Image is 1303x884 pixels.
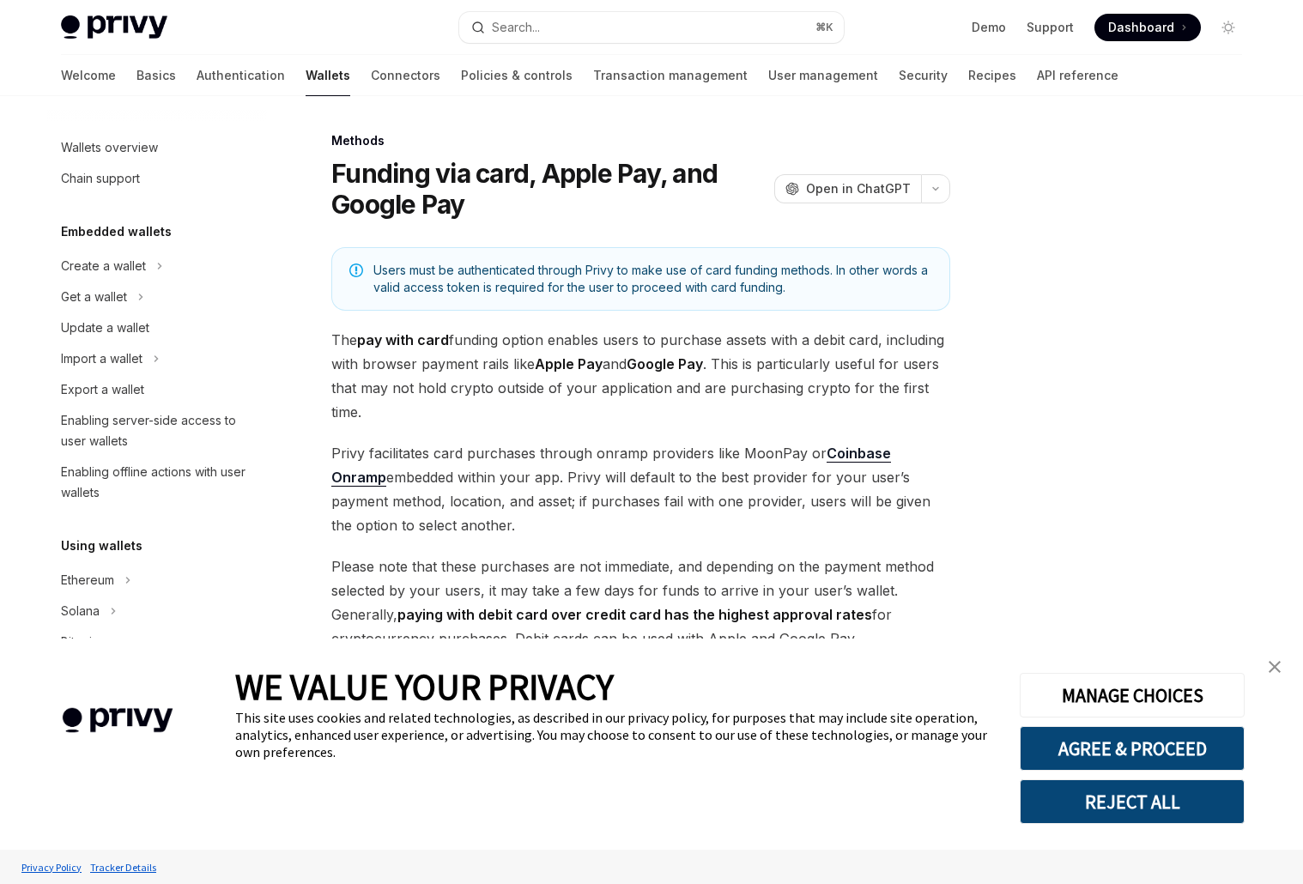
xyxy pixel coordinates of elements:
[47,132,267,163] a: Wallets overview
[47,565,267,596] button: Toggle Ethereum section
[331,554,950,651] span: Please note that these purchases are not immediate, and depending on the payment method selected ...
[61,601,100,621] div: Solana
[492,17,540,38] div: Search...
[47,343,267,374] button: Toggle Import a wallet section
[47,282,267,312] button: Toggle Get a wallet section
[47,251,267,282] button: Toggle Create a wallet section
[61,570,114,590] div: Ethereum
[1269,661,1281,673] img: close banner
[47,312,267,343] a: Update a wallet
[331,441,950,537] span: Privy facilitates card purchases through onramp providers like MoonPay or embedded within your ap...
[459,12,844,43] button: Open search
[235,709,994,760] div: This site uses cookies and related technologies, as described in our privacy policy, for purposes...
[331,132,950,149] div: Methods
[86,852,161,882] a: Tracker Details
[61,462,257,503] div: Enabling offline actions with user wallets
[768,55,878,96] a: User management
[61,221,172,242] h5: Embedded wallets
[235,664,614,709] span: WE VALUE YOUR PRIVACY
[17,852,86,882] a: Privacy Policy
[806,180,911,197] span: Open in ChatGPT
[61,536,142,556] h5: Using wallets
[1020,673,1245,717] button: MANAGE CHOICES
[899,55,948,96] a: Security
[461,55,573,96] a: Policies & controls
[61,168,140,189] div: Chain support
[968,55,1016,96] a: Recipes
[136,55,176,96] a: Basics
[1020,726,1245,771] button: AGREE & PROCEED
[47,374,267,405] a: Export a wallet
[61,137,158,158] div: Wallets overview
[47,163,267,194] a: Chain support
[397,606,872,623] strong: paying with debit card over credit card has the highest approval rates
[61,15,167,39] img: light logo
[47,457,267,508] a: Enabling offline actions with user wallets
[627,355,703,372] strong: Google Pay
[1027,19,1074,36] a: Support
[47,627,267,657] button: Toggle Bitcoin section
[357,331,449,348] strong: pay with card
[26,683,209,758] img: company logo
[593,55,748,96] a: Transaction management
[331,158,767,220] h1: Funding via card, Apple Pay, and Google Pay
[306,55,350,96] a: Wallets
[61,348,142,369] div: Import a wallet
[61,410,257,451] div: Enabling server-side access to user wallets
[1215,14,1242,41] button: Toggle dark mode
[1258,650,1292,684] a: close banner
[1108,19,1174,36] span: Dashboard
[1094,14,1201,41] a: Dashboard
[535,355,603,372] strong: Apple Pay
[61,318,149,338] div: Update a wallet
[61,55,116,96] a: Welcome
[1037,55,1118,96] a: API reference
[371,55,440,96] a: Connectors
[61,256,146,276] div: Create a wallet
[815,21,833,34] span: ⌘ K
[47,405,267,457] a: Enabling server-side access to user wallets
[1020,779,1245,824] button: REJECT ALL
[197,55,285,96] a: Authentication
[47,596,267,627] button: Toggle Solana section
[373,262,932,296] span: Users must be authenticated through Privy to make use of card funding methods. In other words a v...
[331,328,950,424] span: The funding option enables users to purchase assets with a debit card, including with browser pay...
[972,19,1006,36] a: Demo
[61,287,127,307] div: Get a wallet
[61,632,99,652] div: Bitcoin
[774,174,921,203] button: Open in ChatGPT
[61,379,144,400] div: Export a wallet
[349,263,363,277] svg: Note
